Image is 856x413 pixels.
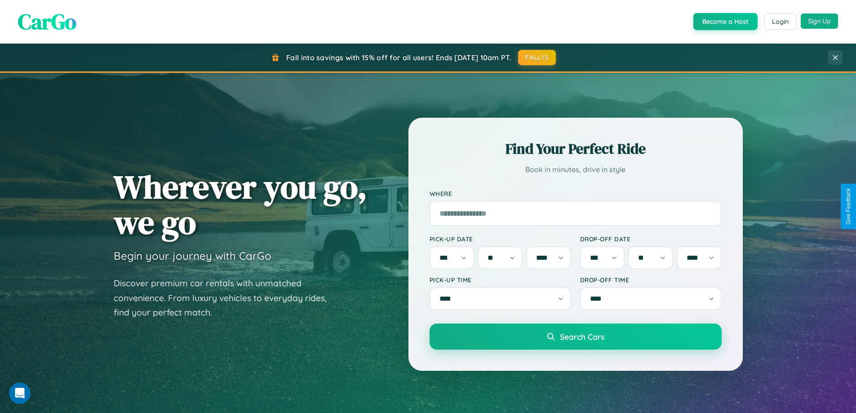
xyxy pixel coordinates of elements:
button: Search Cars [430,324,722,350]
label: Pick-up Date [430,235,571,243]
button: FALL15 [518,50,556,65]
label: Drop-off Date [580,235,722,243]
label: Pick-up Time [430,276,571,284]
p: Discover premium car rentals with unmatched convenience. From luxury vehicles to everyday rides, ... [114,276,338,320]
span: Search Cars [560,332,604,342]
label: Where [430,190,722,197]
div: Give Feedback [845,188,852,225]
label: Drop-off Time [580,276,722,284]
button: Login [764,13,796,30]
button: Become a Host [693,13,758,30]
span: CarGo [18,7,76,36]
button: Sign Up [801,13,838,29]
p: Book in minutes, drive in style [430,163,722,176]
span: Fall into savings with 15% off for all users! Ends [DATE] 10am PT. [286,53,511,62]
h2: Find Your Perfect Ride [430,139,722,159]
h1: Wherever you go, we go [114,169,367,240]
iframe: Intercom live chat [9,382,31,404]
h3: Begin your journey with CarGo [114,249,271,262]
